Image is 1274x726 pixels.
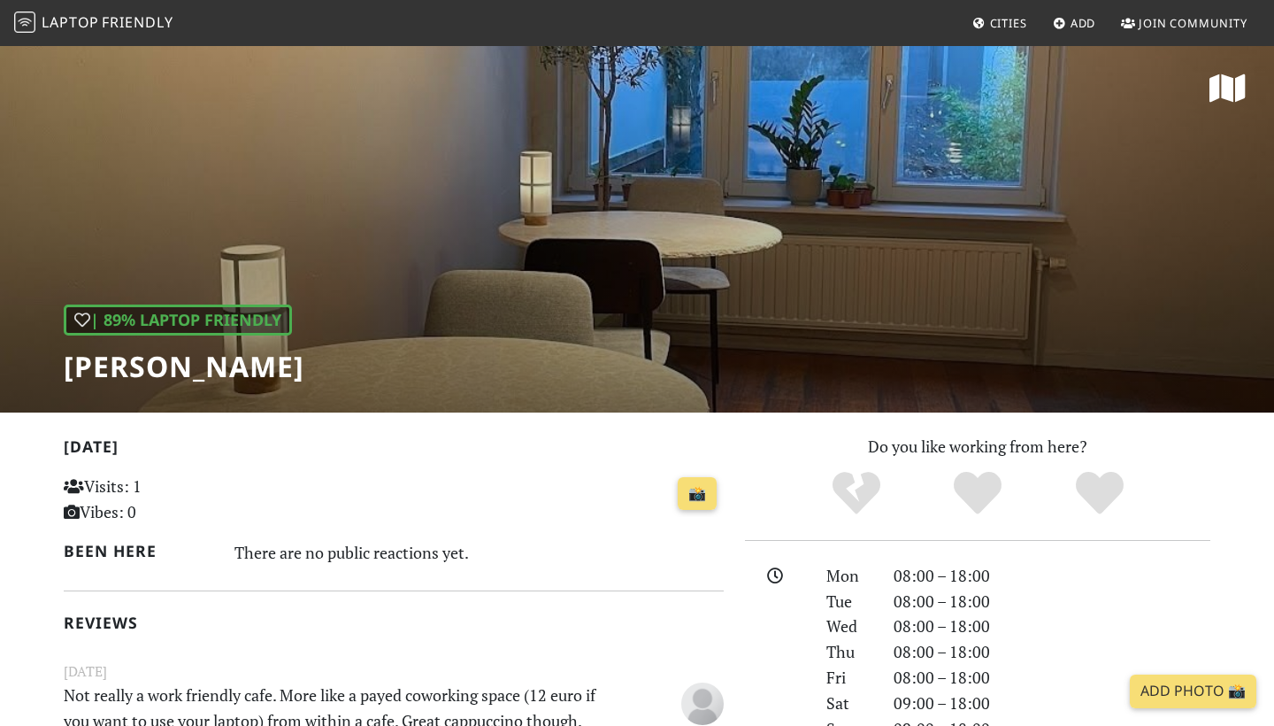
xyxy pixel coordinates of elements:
div: Definitely! [1039,469,1161,518]
div: There are no public reactions yet. [234,538,725,567]
span: Friendly [102,12,173,32]
span: Add [1071,15,1096,31]
p: Visits: 1 Vibes: 0 [64,474,270,525]
div: Yes [917,469,1039,518]
div: Thu [816,639,883,665]
span: Laptop [42,12,99,32]
div: No [795,469,917,518]
div: Mon [816,563,883,589]
h2: Reviews [64,614,724,632]
a: Add [1046,7,1103,39]
div: Wed [816,614,883,639]
div: 09:00 – 18:00 [883,691,1221,716]
h1: [PERSON_NAME] [64,350,304,383]
img: LaptopFriendly [14,12,35,33]
div: 08:00 – 18:00 [883,614,1221,639]
div: Sat [816,691,883,716]
div: Tue [816,589,883,614]
p: Do you like working from here? [745,434,1210,460]
div: 08:00 – 18:00 [883,563,1221,589]
small: [DATE] [53,660,734,683]
a: Add Photo 📸 [1130,675,1256,708]
a: Cities [965,7,1034,39]
div: Fri [816,665,883,691]
span: Cities [990,15,1027,31]
h2: Been here [64,542,213,560]
a: 📸 [678,477,717,511]
div: 08:00 – 18:00 [883,589,1221,614]
div: 08:00 – 18:00 [883,639,1221,665]
img: blank-535327c66bd565773addf3077783bbfce4b00ec00e9fd257753287c682c7fa38.png [681,683,724,725]
a: Join Community [1114,7,1255,39]
div: 08:00 – 18:00 [883,665,1221,691]
span: Anonymous [681,691,724,713]
h2: [DATE] [64,437,724,463]
span: Join Community [1139,15,1247,31]
div: | 89% Laptop Friendly [64,305,292,336]
a: LaptopFriendly LaptopFriendly [14,8,173,39]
